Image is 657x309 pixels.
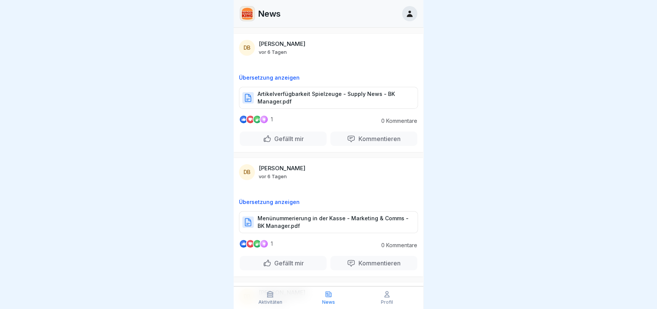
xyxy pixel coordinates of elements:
[322,300,335,305] p: News
[239,75,418,81] p: Übersetzung anzeigen
[258,9,281,19] p: News
[271,259,304,267] p: Gefällt mir
[240,6,255,21] img: w2f18lwxr3adf3talrpwf6id.png
[381,300,393,305] p: Profil
[355,135,401,143] p: Kommentieren
[239,164,255,180] div: DB
[376,118,417,124] p: 0 Kommentare
[271,116,273,122] p: 1
[239,40,255,56] div: DB
[239,222,418,229] a: Menünummerierung in der Kasse - Marketing & Comms - BK Manager.pdf
[259,49,287,55] p: vor 6 Tagen
[271,241,273,247] p: 1
[258,300,282,305] p: Aktivitäten
[239,199,418,205] p: Übersetzung anzeigen
[376,242,417,248] p: 0 Kommentare
[355,259,401,267] p: Kommentieren
[271,135,304,143] p: Gefällt mir
[258,90,410,105] p: Artikelverfügbarkeit Spielzeuge - Supply News - BK Manager.pdf
[259,165,305,172] p: [PERSON_NAME]
[258,215,410,230] p: Menünummerierung in der Kasse - Marketing & Comms - BK Manager.pdf
[259,173,287,179] p: vor 6 Tagen
[239,97,418,105] a: Artikelverfügbarkeit Spielzeuge - Supply News - BK Manager.pdf
[259,41,305,47] p: [PERSON_NAME]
